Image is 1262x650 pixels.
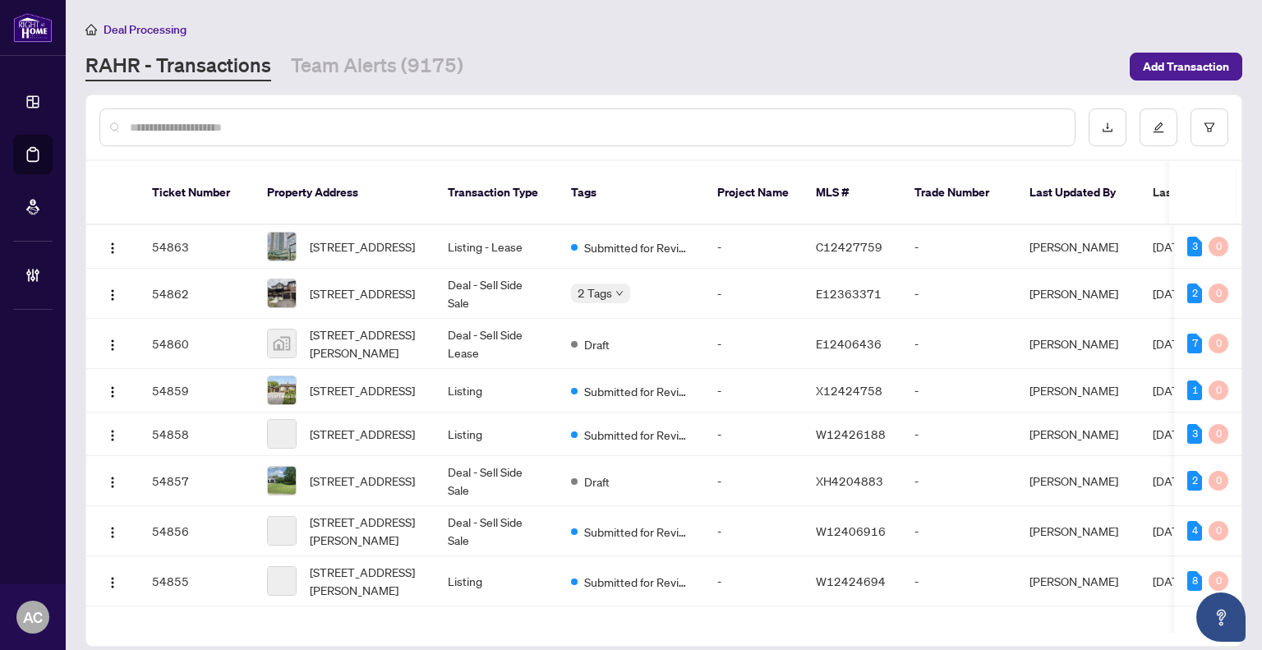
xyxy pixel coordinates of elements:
img: thumbnail-img [268,467,296,495]
button: Logo [99,233,126,260]
td: 54859 [139,369,254,413]
td: Listing [435,369,558,413]
span: down [615,289,624,297]
div: 0 [1209,471,1228,491]
span: Submitted for Review [584,426,691,444]
th: Project Name [704,161,803,225]
div: 1 [1187,380,1202,400]
button: Logo [99,468,126,494]
span: X12424758 [816,383,882,398]
td: - [704,369,803,413]
td: Listing - Lease [435,225,558,269]
div: 0 [1209,334,1228,353]
span: C12427759 [816,239,882,254]
span: [DATE] [1153,239,1189,254]
td: [PERSON_NAME] [1016,319,1140,369]
span: [STREET_ADDRESS][PERSON_NAME] [310,325,421,362]
div: 0 [1209,571,1228,591]
span: [DATE] [1153,426,1189,441]
span: E12406436 [816,336,882,351]
button: download [1089,108,1126,146]
td: 54862 [139,269,254,319]
th: Tags [558,161,704,225]
button: Logo [99,421,126,447]
span: Submitted for Review [584,573,691,591]
td: Listing [435,413,558,456]
button: Add Transaction [1130,53,1242,81]
span: [DATE] [1153,286,1189,301]
th: Transaction Type [435,161,558,225]
button: Logo [99,377,126,403]
span: W12424694 [816,574,886,588]
span: [DATE] [1153,383,1189,398]
span: 2 Tags [578,284,612,302]
img: Logo [106,385,119,399]
th: Last Updated By [1016,161,1140,225]
img: Logo [106,242,119,255]
td: - [704,319,803,369]
div: 2 [1187,471,1202,491]
button: Logo [99,280,126,307]
span: [DATE] [1153,523,1189,538]
img: Logo [106,339,119,352]
span: Submitted for Review [584,523,691,541]
span: [STREET_ADDRESS] [310,381,415,399]
td: Deal - Sell Side Lease [435,319,558,369]
img: logo [13,12,53,43]
img: Logo [106,526,119,539]
td: 54855 [139,556,254,606]
a: RAHR - Transactions [85,52,271,81]
img: Logo [106,476,119,489]
td: 54860 [139,319,254,369]
td: - [901,456,1016,506]
span: filter [1204,122,1215,133]
div: 8 [1187,571,1202,591]
td: [PERSON_NAME] [1016,556,1140,606]
div: 3 [1187,424,1202,444]
th: Ticket Number [139,161,254,225]
td: [PERSON_NAME] [1016,413,1140,456]
span: [STREET_ADDRESS] [310,284,415,302]
img: Logo [106,288,119,302]
span: [STREET_ADDRESS][PERSON_NAME] [310,563,421,599]
img: Logo [106,576,119,589]
span: W12406916 [816,523,886,538]
span: E12363371 [816,286,882,301]
td: [PERSON_NAME] [1016,269,1140,319]
td: 54857 [139,456,254,506]
button: Logo [99,568,126,594]
td: - [901,225,1016,269]
td: - [704,506,803,556]
div: 2 [1187,284,1202,303]
td: - [901,506,1016,556]
span: XH4204883 [816,473,883,488]
img: thumbnail-img [268,233,296,260]
div: 7 [1187,334,1202,353]
td: [PERSON_NAME] [1016,225,1140,269]
td: Deal - Sell Side Sale [435,269,558,319]
td: Listing [435,556,558,606]
td: - [704,269,803,319]
span: W12426188 [816,426,886,441]
td: [PERSON_NAME] [1016,506,1140,556]
td: - [901,556,1016,606]
td: 54863 [139,225,254,269]
button: edit [1140,108,1177,146]
button: Logo [99,330,126,357]
img: thumbnail-img [268,279,296,307]
span: [STREET_ADDRESS] [310,237,415,256]
div: 3 [1187,237,1202,256]
td: - [901,319,1016,369]
th: Property Address [254,161,435,225]
div: 0 [1209,380,1228,400]
td: - [901,269,1016,319]
span: [DATE] [1153,336,1189,351]
td: [PERSON_NAME] [1016,369,1140,413]
span: [STREET_ADDRESS] [310,425,415,443]
span: Submitted for Review [584,382,691,400]
img: thumbnail-img [268,376,296,404]
div: 4 [1187,521,1202,541]
span: Draft [584,473,610,491]
span: [STREET_ADDRESS][PERSON_NAME] [310,513,421,549]
th: Trade Number [901,161,1016,225]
